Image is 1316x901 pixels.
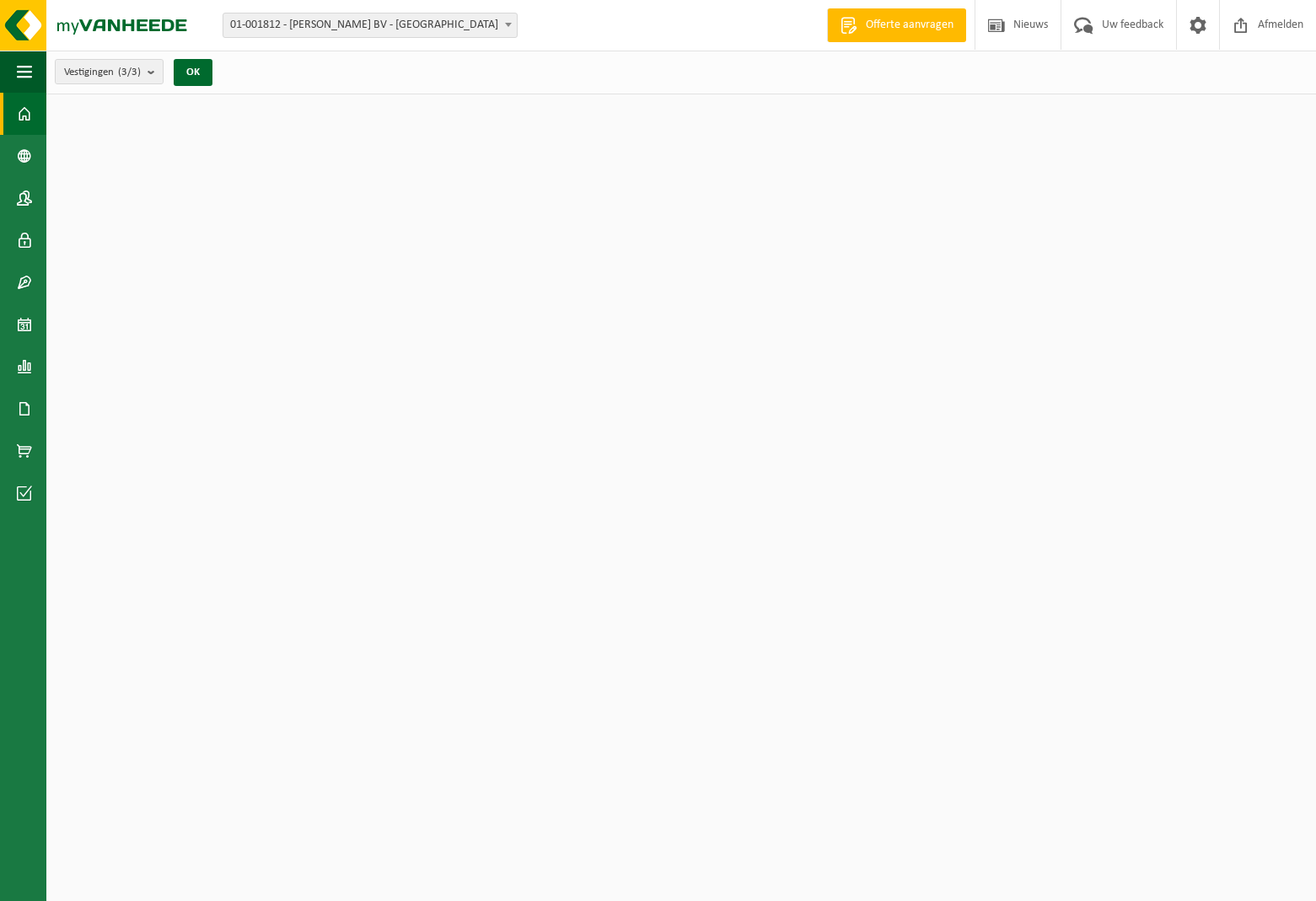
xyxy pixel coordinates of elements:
[827,8,966,42] a: Offerte aanvragen
[174,59,212,86] button: OK
[118,67,141,78] count: (3/3)
[64,60,141,85] span: Vestigingen
[223,13,517,37] span: 01-001812 - CHAD BV - RUMBEKE
[862,17,958,34] span: Offerte aanvragen
[223,13,518,38] span: 01-001812 - CHAD BV - RUMBEKE
[55,59,164,84] button: Vestigingen(3/3)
